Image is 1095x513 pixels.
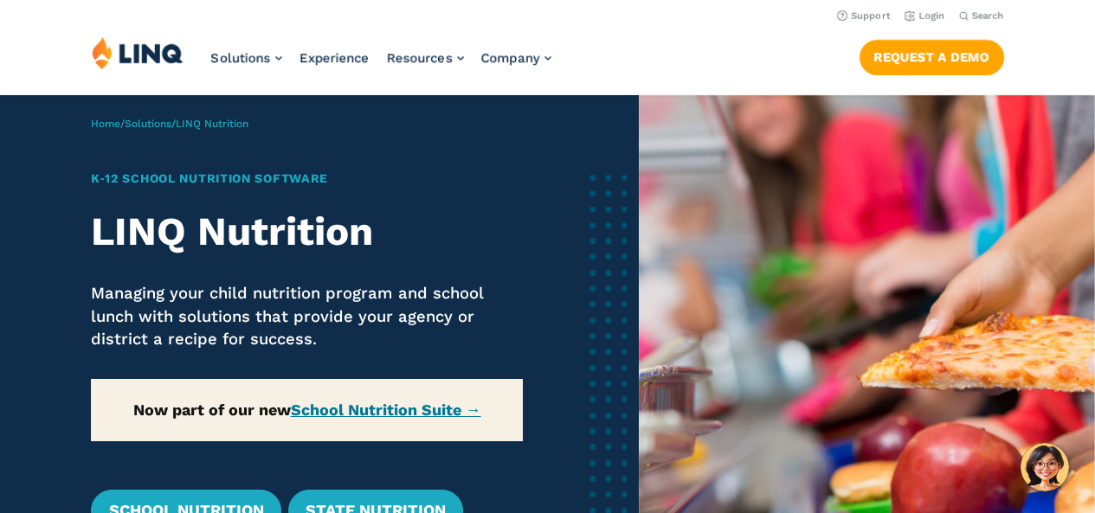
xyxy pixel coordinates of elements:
span: Solutions [211,50,271,66]
nav: Button Navigation [860,36,1004,74]
span: Resources [387,50,453,66]
a: Resources [387,50,464,66]
a: Experience [300,50,370,66]
strong: Now part of our new [133,401,481,419]
button: Hello, have a question? Let’s chat. [1021,443,1069,491]
a: Home [91,118,120,130]
a: Request a Demo [860,40,1004,74]
span: Search [972,10,1004,22]
span: / / [91,118,248,130]
a: School Nutrition Suite → [291,401,481,419]
a: Solutions [211,50,282,66]
button: Open Search Bar [959,10,1004,22]
span: LINQ Nutrition [176,118,248,130]
img: LINQ | K‑12 Software [92,36,184,69]
span: Company [481,50,540,66]
nav: Primary Navigation [211,36,551,93]
a: Solutions [125,118,171,130]
a: Company [481,50,551,66]
p: Managing your child nutrition program and school lunch with solutions that provide your agency or... [91,282,522,350]
strong: LINQ Nutrition [91,208,373,254]
a: Login [905,10,945,22]
h1: K‑12 School Nutrition Software [91,170,522,188]
a: Support [837,10,891,22]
